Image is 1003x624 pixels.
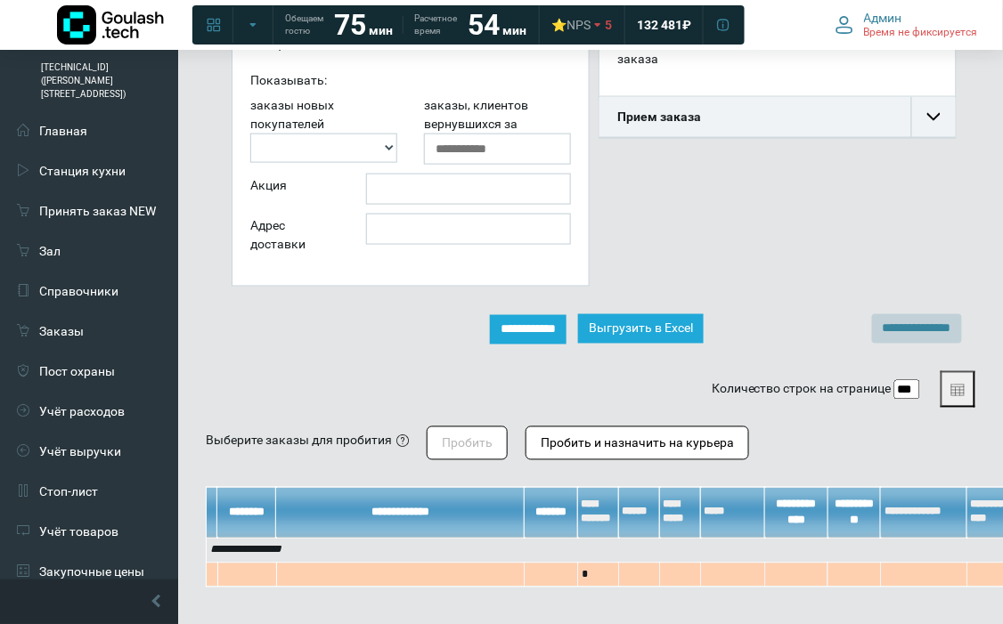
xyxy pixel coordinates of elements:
[864,10,902,26] span: Админ
[551,17,591,33] div: ⭐
[274,9,537,41] a: Обещаем гостю 75 мин Расчетное время 54 мин
[541,9,623,41] a: ⭐NPS 5
[825,6,989,44] button: Админ Время не фиксируется
[502,23,526,37] span: мин
[237,69,584,96] div: Показывать:
[57,5,164,45] img: Логотип компании Goulash.tech
[927,110,941,124] img: collapse
[237,214,353,260] div: Адрес доставки
[414,12,457,37] span: Расчетное время
[626,9,702,41] a: 132 481 ₽
[206,432,392,450] div: Выберите заказы для пробития
[567,18,591,32] span: NPS
[369,23,393,37] span: мин
[637,17,682,33] span: 132 481
[617,109,701,124] b: Прием заказа
[334,8,366,42] strong: 75
[604,28,720,75] div: Источник заказа
[237,174,353,205] div: Акция
[427,426,508,460] button: Пробить
[864,26,978,40] span: Время не фиксируется
[285,12,323,37] span: Обещаем гостю
[578,314,704,344] button: Выгрузить в Excel
[712,380,892,399] label: Количество строк на странице
[468,8,500,42] strong: 54
[526,426,749,460] button: Пробить и назначить на курьера
[411,96,584,165] div: заказы, клиентов вернувшихся за
[682,17,691,33] span: ₽
[605,17,612,33] span: 5
[237,96,411,165] div: заказы новых покупателей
